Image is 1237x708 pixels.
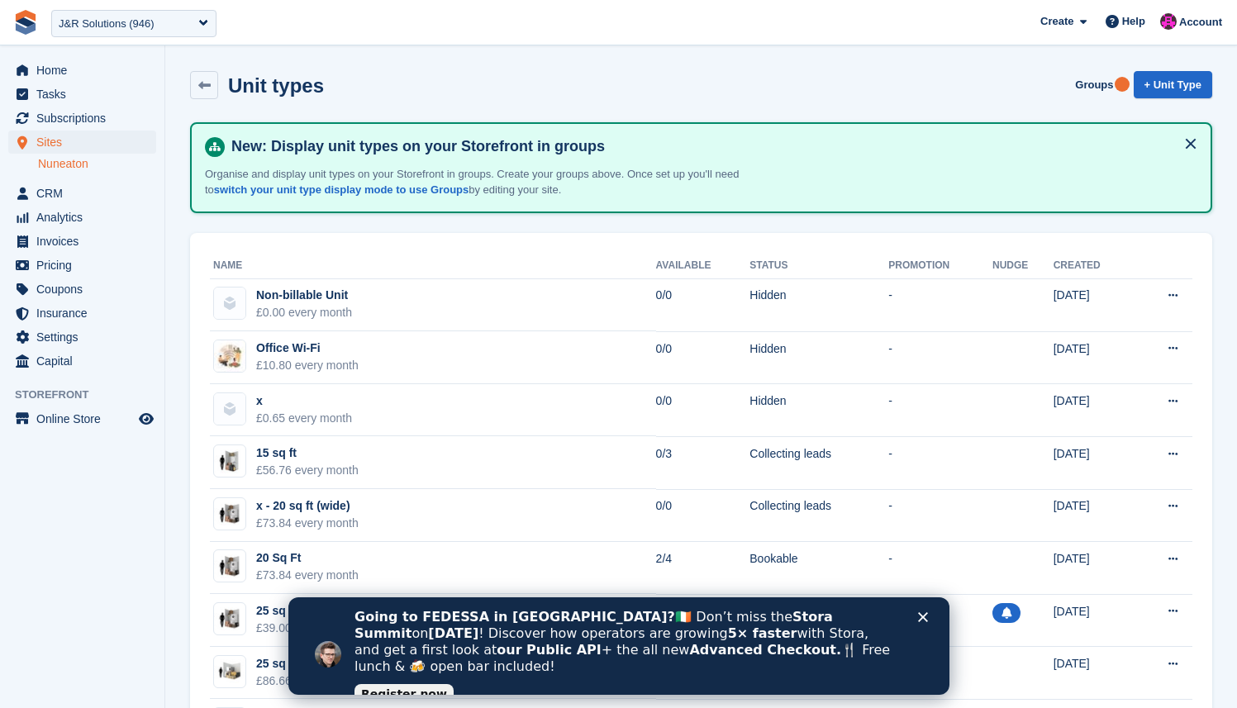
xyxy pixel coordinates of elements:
[1054,542,1134,595] td: [DATE]
[38,156,156,172] a: Nuneaton
[256,444,359,462] div: 15 sq ft
[225,137,1197,156] h4: New: Display unit types on your Storefront in groups
[256,620,370,637] div: £39.00 every month
[205,166,783,198] p: Organise and display unit types on your Storefront in groups. Create your groups above. Once set ...
[36,59,136,82] span: Home
[1054,384,1134,437] td: [DATE]
[1054,594,1134,647] td: [DATE]
[214,393,245,425] img: blank-unit-type-icon-ffbac7b88ba66c5e286b0e438baccc4b9c83835d4c34f86887a83fc20ec27e7b.svg
[36,325,136,349] span: Settings
[1054,331,1134,384] td: [DATE]
[656,253,750,279] th: Available
[888,278,992,331] td: -
[749,542,888,595] td: Bookable
[656,436,750,489] td: 0/3
[1122,13,1145,30] span: Help
[256,287,352,304] div: Non-billable Unit
[36,278,136,301] span: Coupons
[214,340,245,372] img: OIP.jpg
[656,384,750,437] td: 0/0
[888,331,992,384] td: -
[749,594,888,647] td: Hidden
[256,357,359,374] div: £10.80 every month
[36,254,136,277] span: Pricing
[288,597,949,695] iframe: Intercom live chat banner
[1054,253,1134,279] th: Created
[36,107,136,130] span: Subscriptions
[656,542,750,595] td: 2/4
[256,567,359,584] div: £73.84 every month
[1054,489,1134,542] td: [DATE]
[136,409,156,429] a: Preview store
[214,554,245,578] img: 20-sqft-unit.jpg
[656,489,750,542] td: 0/0
[888,489,992,542] td: -
[888,384,992,437] td: -
[1054,278,1134,331] td: [DATE]
[1160,13,1177,30] img: Jamie Carroll
[749,436,888,489] td: Collecting leads
[214,607,245,631] img: 20-sqft-unit.jpg
[656,594,750,647] td: 1/15
[210,253,656,279] th: Name
[256,392,352,410] div: x
[1054,436,1134,489] td: [DATE]
[256,655,359,672] div: 25 sq ft
[8,349,156,373] a: menu
[8,107,156,130] a: menu
[256,410,352,427] div: £0.65 every month
[214,183,469,196] a: switch your unit type display mode to use Groups
[1179,14,1222,31] span: Account
[8,302,156,325] a: menu
[749,489,888,542] td: Collecting leads
[1115,77,1130,92] div: Tooltip anchor
[36,230,136,253] span: Invoices
[888,436,992,489] td: -
[256,340,359,357] div: Office Wi-Fi
[36,407,136,430] span: Online Store
[8,230,156,253] a: menu
[656,278,750,331] td: 0/0
[256,602,370,620] div: 25 sq ft for 6 months
[8,325,156,349] a: menu
[8,407,156,430] a: menu
[749,253,888,279] th: Status
[256,672,359,690] div: £86.66 every month
[36,302,136,325] span: Insurance
[8,131,156,154] a: menu
[888,542,992,595] td: -
[1054,647,1134,700] td: [DATE]
[656,331,750,384] td: 0/0
[8,182,156,205] a: menu
[214,659,245,683] img: 50-sqft-unit.jpg
[749,384,888,437] td: Hidden
[214,449,245,473] img: 15-sqft-unit.jpg
[59,16,155,32] div: J&R Solutions (946)
[256,549,359,567] div: 20 Sq Ft
[13,10,38,35] img: stora-icon-8386f47178a22dfd0bd8f6a31ec36ba5ce8667c1dd55bd0f319d3a0aa187defe.svg
[1040,13,1073,30] span: Create
[8,59,156,82] a: menu
[36,206,136,229] span: Analytics
[214,502,245,526] img: 20-sqft-unit.jpg
[36,131,136,154] span: Sites
[8,278,156,301] a: menu
[888,253,992,279] th: Promotion
[214,287,245,319] img: blank-unit-type-icon-ffbac7b88ba66c5e286b0e438baccc4b9c83835d4c34f86887a83fc20ec27e7b.svg
[8,83,156,106] a: menu
[15,387,164,403] span: Storefront
[36,182,136,205] span: CRM
[630,15,646,25] div: Close
[256,497,359,515] div: x - 20 sq ft (wide)
[8,206,156,229] a: menu
[992,253,1054,279] th: Nudge
[749,331,888,384] td: Hidden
